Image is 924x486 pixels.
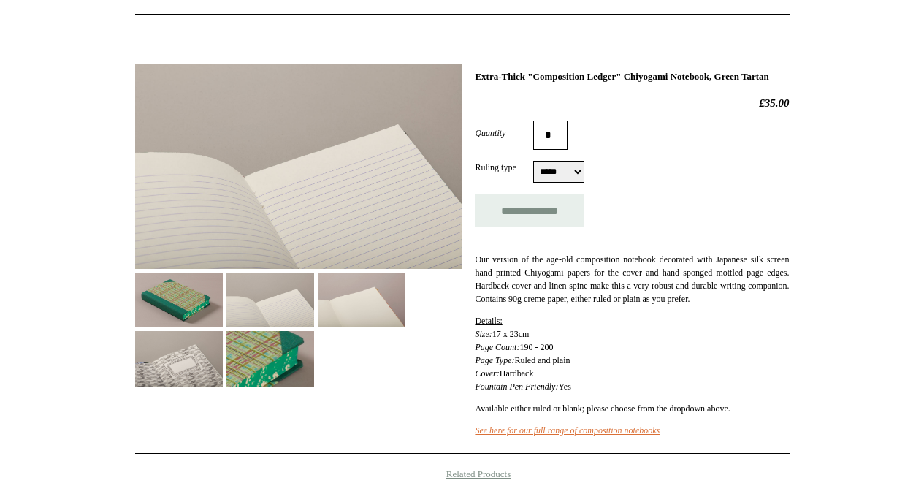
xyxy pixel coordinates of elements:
h4: Related Products [97,468,828,480]
span: Hardback [500,368,534,379]
em: Page Type: [475,355,514,365]
em: Size: [475,329,492,339]
img: Extra-Thick "Composition Ledger" Chiyogami Notebook, Green Tartan [135,64,462,269]
img: Extra-Thick "Composition Ledger" Chiyogami Notebook, Green Tartan [135,273,223,327]
img: Extra-Thick "Composition Ledger" Chiyogami Notebook, Green Tartan [226,273,314,327]
span: 190 - 200 [519,342,553,352]
h2: £35.00 [475,96,789,110]
img: Extra-Thick "Composition Ledger" Chiyogami Notebook, Green Tartan [226,331,314,386]
label: Quantity [475,126,533,140]
p: Available either ruled or blank; please choose from the dropdown above. [475,402,789,415]
span: Our version of the age-old composition notebook decorated with Japanese silk screen hand printed ... [475,254,789,304]
span: Yes [558,381,570,392]
span: Ruled and plain [515,355,570,365]
em: Page Count: [475,342,519,352]
span: 17 x 23cm [492,329,530,339]
img: Extra-Thick "Composition Ledger" Chiyogami Notebook, Green Tartan [318,273,405,327]
h1: Extra-Thick "Composition Ledger" Chiyogami Notebook, Green Tartan [475,71,789,83]
img: Extra-Thick "Composition Ledger" Chiyogami Notebook, Green Tartan [135,331,223,386]
em: Cover: [475,368,499,379]
label: Ruling type [475,161,533,174]
em: Fountain Pen Friendly: [475,381,558,392]
span: Details: [475,316,502,326]
a: See here for our full range of composition notebooks [475,425,660,436]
